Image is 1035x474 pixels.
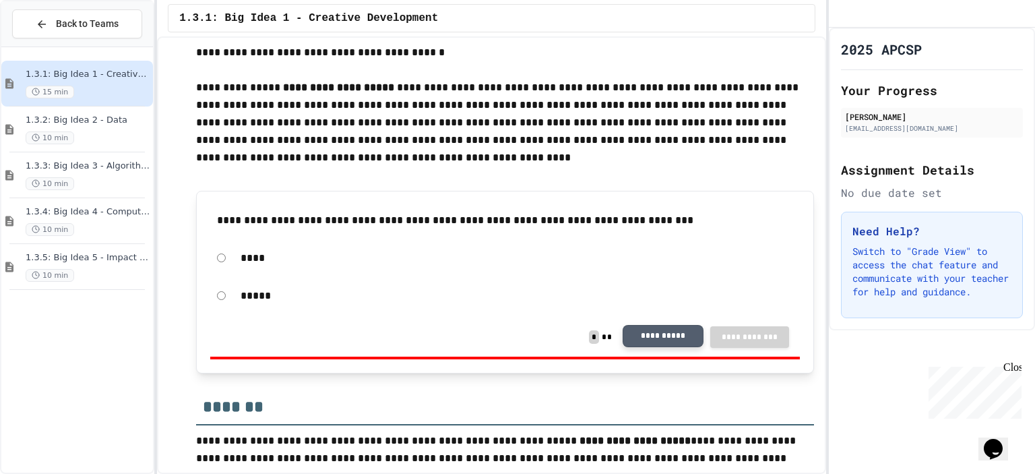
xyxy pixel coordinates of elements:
h1: 2025 APCSP [841,40,922,59]
span: 1.3.1: Big Idea 1 - Creative Development [26,69,150,80]
span: 1.3.3: Big Idea 3 - Algorithms and Programming [26,160,150,172]
iframe: chat widget [978,420,1022,461]
div: Chat with us now!Close [5,5,93,86]
span: 15 min [26,86,74,98]
iframe: chat widget [923,361,1022,419]
p: Switch to "Grade View" to access the chat feature and communicate with your teacher for help and ... [852,245,1011,299]
span: 10 min [26,131,74,144]
h2: Your Progress [841,81,1023,100]
button: Back to Teams [12,9,142,38]
div: No due date set [841,185,1023,201]
h3: Need Help? [852,223,1011,239]
div: [PERSON_NAME] [845,111,1019,123]
span: Back to Teams [56,17,119,31]
span: 1.3.2: Big Idea 2 - Data [26,115,150,126]
h2: Assignment Details [841,160,1023,179]
span: 10 min [26,269,74,282]
span: 1.3.5: Big Idea 5 - Impact of Computing [26,252,150,264]
span: 1.3.4: Big Idea 4 - Computing Systems and Networks [26,206,150,218]
span: 10 min [26,177,74,190]
div: [EMAIL_ADDRESS][DOMAIN_NAME] [845,123,1019,134]
span: 1.3.1: Big Idea 1 - Creative Development [179,10,438,26]
span: 10 min [26,223,74,236]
